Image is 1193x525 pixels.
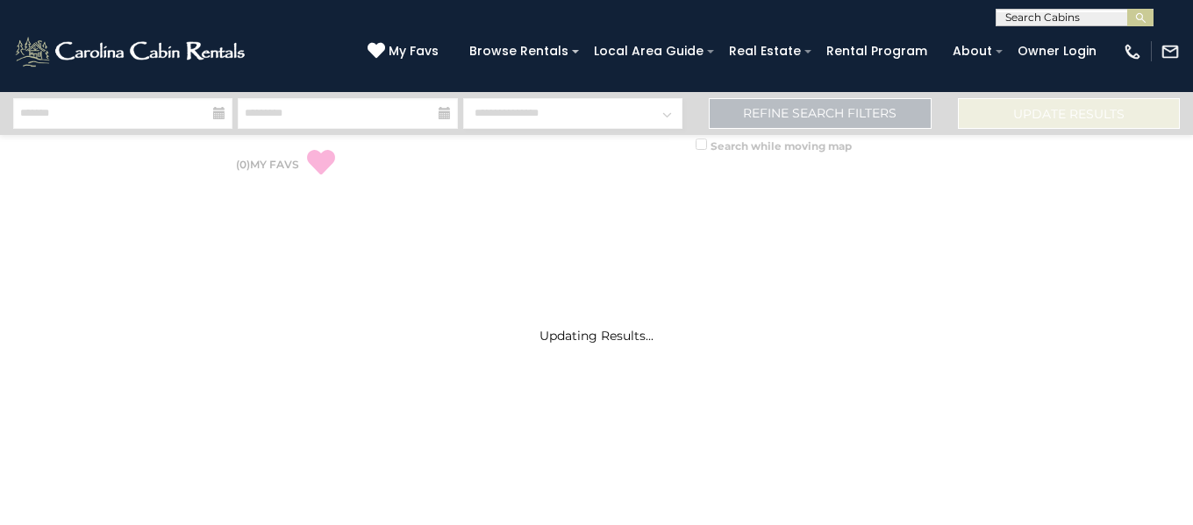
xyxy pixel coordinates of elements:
[1161,42,1180,61] img: mail-regular-white.png
[944,38,1001,65] a: About
[368,42,443,61] a: My Favs
[1009,38,1105,65] a: Owner Login
[13,34,250,69] img: White-1-2.png
[585,38,712,65] a: Local Area Guide
[720,38,810,65] a: Real Estate
[461,38,577,65] a: Browse Rentals
[818,38,936,65] a: Rental Program
[389,42,439,60] span: My Favs
[1123,42,1142,61] img: phone-regular-white.png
